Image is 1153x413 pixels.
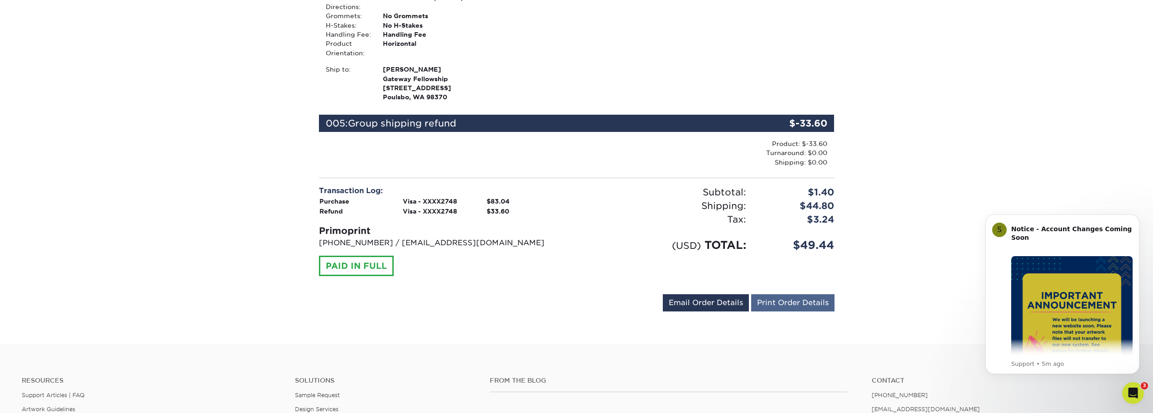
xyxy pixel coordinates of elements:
[872,406,980,413] a: [EMAIL_ADDRESS][DOMAIN_NAME]
[753,213,841,226] div: $3.24
[319,65,376,102] div: Ship to:
[383,74,484,83] span: Gateway Fellowship
[704,238,746,252] span: TOTAL:
[1141,382,1148,389] span: 3
[348,118,456,129] span: Group shipping refund
[319,224,570,238] div: Primoprint
[577,185,753,199] div: Subtotal:
[376,21,491,30] div: No H-Stakes
[319,198,349,205] strong: Purchase
[319,238,570,248] p: [PHONE_NUMBER] / [EMAIL_ADDRESS][DOMAIN_NAME]
[295,406,338,413] a: Design Services
[577,213,753,226] div: Tax:
[753,237,841,253] div: $49.44
[672,240,701,251] small: (USD)
[753,199,841,213] div: $44.80
[376,11,491,20] div: No Grommets
[753,185,841,199] div: $1.40
[319,185,570,196] div: Transaction Log:
[403,208,457,215] strong: Visa - XXXX2748
[319,39,376,58] div: Product Orientation:
[490,377,848,384] h4: From the Blog
[376,39,491,58] div: Horizontal
[972,201,1153,389] iframe: Intercom notifications message
[577,199,753,213] div: Shipping:
[403,198,457,205] strong: Visa - XXXX2748
[319,256,394,277] div: PAID IN FULL
[662,139,827,167] div: Product: $-33.60 Turnaround: $0.00 Shipping: $0.00
[872,392,928,398] a: [PHONE_NUMBER]
[376,30,491,39] div: Handling Fee
[663,294,749,311] a: Email Order Details
[319,115,748,132] div: 005:
[319,21,376,30] div: H-Stakes:
[22,377,281,384] h4: Resources
[751,294,835,311] a: Print Order Details
[383,65,484,101] strong: Poulsbo, WA 98370
[319,11,376,20] div: Grommets:
[319,208,343,215] strong: Refund
[872,377,1131,384] a: Contact
[487,198,510,205] strong: $83.04
[383,83,484,92] span: [STREET_ADDRESS]
[2,385,77,410] iframe: Google Customer Reviews
[1122,382,1144,404] iframe: Intercom live chat
[748,115,835,132] div: $-33.60
[295,392,340,398] a: Sample Request
[487,208,509,215] strong: $33.60
[383,65,484,74] span: [PERSON_NAME]
[319,30,376,39] div: Handling Fee:
[295,377,476,384] h4: Solutions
